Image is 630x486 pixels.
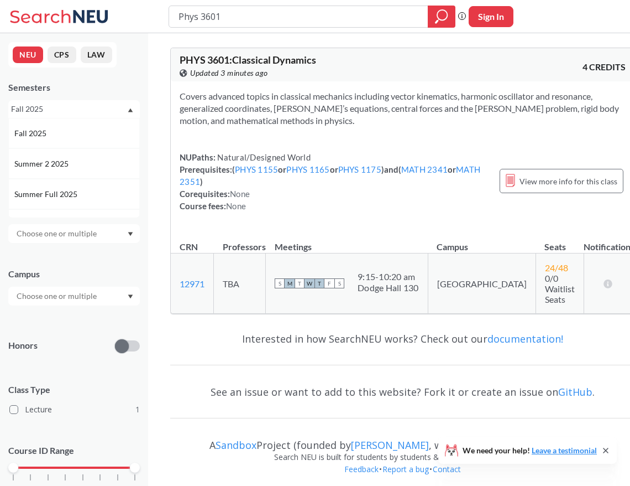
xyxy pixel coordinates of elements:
span: Summer 2 2025 [14,158,71,170]
a: 12971 [180,278,204,289]
input: Choose one or multiple [11,289,104,303]
span: Summer Full 2025 [14,188,80,200]
span: Class Type [8,384,140,396]
button: Sign In [469,6,513,27]
span: Natural/Designed World [216,152,311,162]
button: CPS [48,46,76,63]
td: TBA [214,254,266,314]
section: Covers advanced topics in classical mechanics including vector kinematics, harmonic oscillator an... [180,90,626,127]
a: Sandbox [216,438,256,452]
span: None [230,189,250,199]
span: S [334,278,344,288]
button: NEU [13,46,43,63]
span: 4 CREDITS [582,61,626,73]
a: PHYS 1155 [235,164,278,174]
a: Report a bug [382,464,429,474]
th: Seats [535,230,584,254]
span: Updated 3 minutes ago [190,67,268,79]
div: Dropdown arrow [8,287,140,306]
svg: magnifying glass [435,9,448,24]
span: View more info for this class [519,174,617,188]
span: T [295,278,305,288]
a: Leave a testimonial [532,446,597,455]
label: Lecture [9,402,140,417]
svg: Dropdown arrow [128,294,133,299]
td: [GEOGRAPHIC_DATA] [428,254,535,314]
div: Dropdown arrow [8,224,140,243]
input: Class, professor, course number, "phrase" [177,7,420,26]
div: Semesters [8,81,140,94]
a: Feedback [344,464,379,474]
div: Campus [8,268,140,280]
div: Fall 2025 [11,103,127,115]
th: Professors [214,230,266,254]
svg: Dropdown arrow [128,232,133,236]
span: F [324,278,334,288]
span: Fall 2025 [14,127,49,139]
button: LAW [81,46,112,63]
input: Choose one or multiple [11,227,104,240]
p: Honors [8,339,38,352]
div: Fall 2025Dropdown arrowFall 2025Summer 2 2025Summer Full 2025Summer 1 2025Spring 2025Fall 2024Sum... [8,100,140,118]
a: MATH 2341 [401,164,448,174]
span: W [305,278,314,288]
span: S [275,278,285,288]
a: PHYS 1165 [286,164,329,174]
span: PHYS 3601 : Classical Dynamics [180,54,316,66]
a: [PERSON_NAME] [351,438,429,452]
p: Course ID Range [8,444,140,457]
th: Meetings [266,230,428,254]
span: 1 [135,404,140,416]
span: We need your help! [463,447,597,454]
a: PHYS 1175 [338,164,381,174]
div: Dodge Hall 130 [358,282,419,293]
div: magnifying glass [428,6,455,28]
span: T [314,278,324,288]
span: M [285,278,295,288]
span: 24 / 48 [545,262,568,273]
span: 0/0 Waitlist Seats [545,273,575,304]
div: CRN [180,241,198,253]
span: None [226,201,246,211]
a: Contact [432,464,461,474]
div: NUPaths: Prerequisites: ( or or ) and ( or ) Corequisites: Course fees: [180,151,489,212]
a: documentation! [487,332,563,345]
svg: Dropdown arrow [128,108,133,112]
th: Campus [428,230,535,254]
div: 9:15 - 10:20 am [358,271,419,282]
a: GitHub [558,385,592,399]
